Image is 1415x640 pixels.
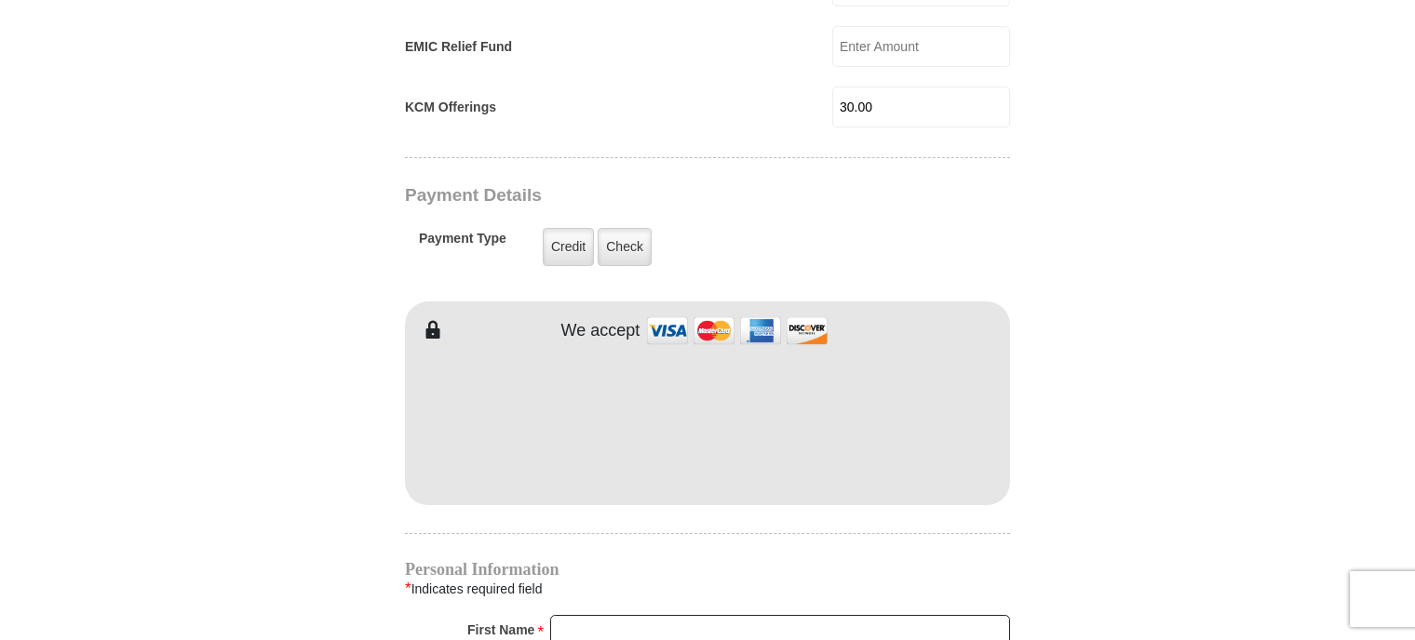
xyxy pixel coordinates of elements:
[405,37,512,57] label: EMIC Relief Fund
[561,321,640,341] h4: We accept
[832,87,1010,127] input: Enter Amount
[644,311,830,351] img: credit cards accepted
[405,98,496,117] label: KCM Offerings
[598,228,652,266] label: Check
[419,231,506,256] h5: Payment Type
[832,26,1010,67] input: Enter Amount
[543,228,594,266] label: Credit
[405,577,1010,601] div: Indicates required field
[405,562,1010,577] h4: Personal Information
[405,185,880,207] h3: Payment Details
